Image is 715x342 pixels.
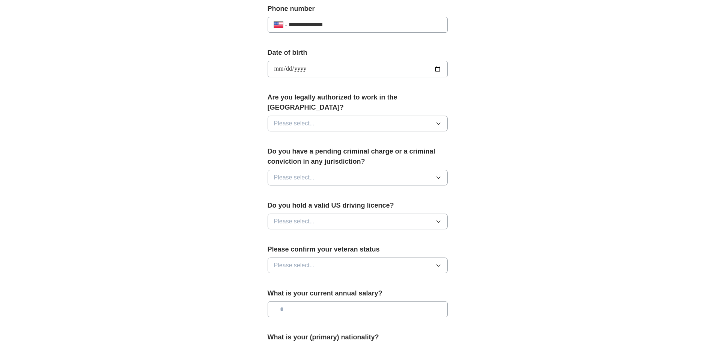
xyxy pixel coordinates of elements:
span: Please select... [274,173,315,182]
button: Please select... [268,116,448,131]
button: Please select... [268,214,448,229]
button: Please select... [268,258,448,273]
button: Please select... [268,170,448,185]
span: Please select... [274,261,315,270]
label: What is your current annual salary? [268,288,448,298]
label: Do you hold a valid US driving licence? [268,200,448,211]
label: Phone number [268,4,448,14]
span: Please select... [274,119,315,128]
label: Are you legally authorized to work in the [GEOGRAPHIC_DATA]? [268,92,448,113]
label: Please confirm your veteran status [268,244,448,255]
label: Do you have a pending criminal charge or a criminal conviction in any jurisdiction? [268,146,448,167]
span: Please select... [274,217,315,226]
label: Date of birth [268,48,448,58]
